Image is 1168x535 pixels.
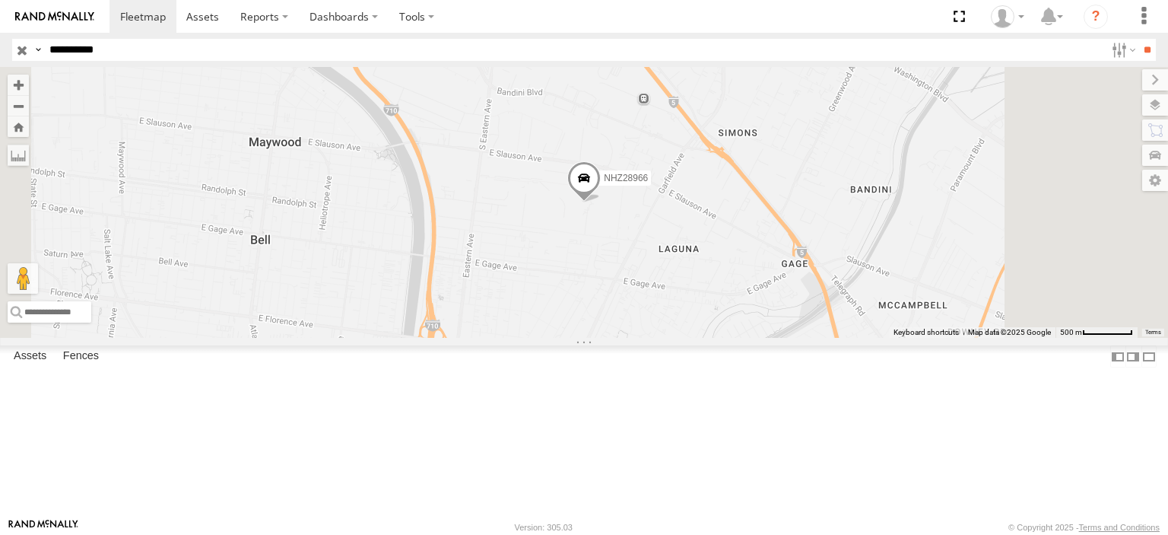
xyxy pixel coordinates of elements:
[8,145,29,166] label: Measure
[985,5,1030,28] div: Zulema McIntosch
[15,11,94,22] img: rand-logo.svg
[1125,346,1141,368] label: Dock Summary Table to the Right
[32,39,44,61] label: Search Query
[6,346,54,368] label: Assets
[515,523,573,532] div: Version: 305.03
[1008,523,1160,532] div: © Copyright 2025 -
[1141,346,1157,368] label: Hide Summary Table
[8,520,78,535] a: Visit our Website
[1060,328,1082,336] span: 500 m
[56,346,106,368] label: Fences
[8,116,29,137] button: Zoom Home
[1084,5,1108,29] i: ?
[604,173,648,183] span: NHZ28966
[1106,39,1138,61] label: Search Filter Options
[1110,346,1125,368] label: Dock Summary Table to the Left
[8,95,29,116] button: Zoom out
[8,263,38,294] button: Drag Pegman onto the map to open Street View
[1079,523,1160,532] a: Terms and Conditions
[8,75,29,95] button: Zoom in
[1142,170,1168,191] label: Map Settings
[893,327,959,338] button: Keyboard shortcuts
[1055,327,1138,338] button: Map Scale: 500 m per 63 pixels
[968,328,1051,336] span: Map data ©2025 Google
[1145,329,1161,335] a: Terms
